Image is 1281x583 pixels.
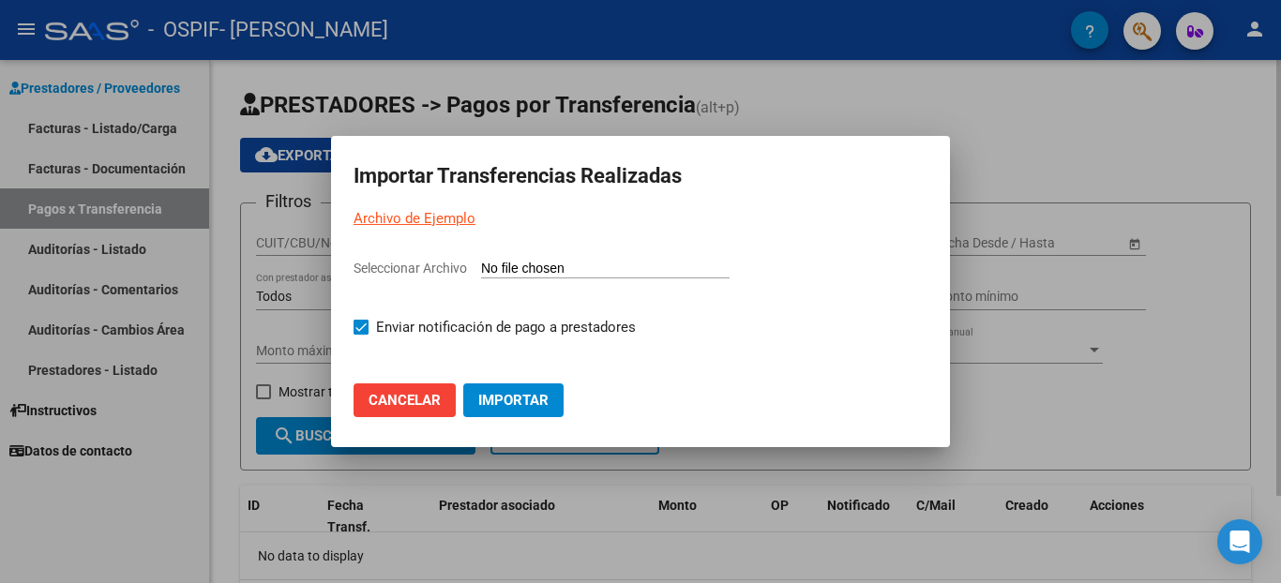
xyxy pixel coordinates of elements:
button: Cancelar [354,383,456,417]
h2: Importar Transferencias Realizadas [354,158,927,194]
div: Open Intercom Messenger [1217,519,1262,564]
span: Seleccionar Archivo [354,261,467,276]
span: Importar [478,392,549,409]
span: Cancelar [369,392,441,409]
a: Archivo de Ejemplo [354,210,475,227]
button: Importar [463,383,564,417]
span: Enviar notificación de pago a prestadores [376,316,636,338]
